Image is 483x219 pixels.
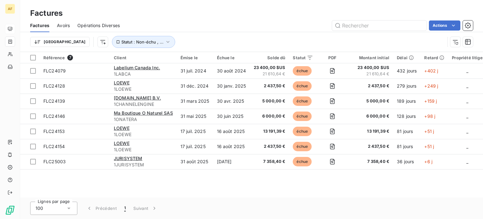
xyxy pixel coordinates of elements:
[177,94,213,109] td: 31 mars 2025
[352,71,389,77] span: 21 610,64 €
[213,63,250,78] td: 30 août 2024
[177,154,213,169] td: 31 août 2025
[77,22,120,29] span: Opérations Diverses
[177,63,213,78] td: 31 juil. 2024
[5,205,15,215] img: Logo LeanPay
[114,131,173,138] span: 1LOEWE
[213,124,250,139] td: 16 août 2025
[393,124,420,139] td: 81 jours
[217,55,246,60] div: Échue le
[352,158,389,165] span: 7 358,40 €
[177,139,213,154] td: 17 juil. 2025
[393,94,420,109] td: 189 jours
[293,66,312,76] span: échue
[82,202,120,215] button: Précédent
[393,63,420,78] td: 432 jours
[424,68,438,73] span: +402 j
[466,159,468,164] span: _
[254,113,286,119] span: 6 000,00 €
[352,83,389,89] span: 2 437,50 €
[352,128,389,135] span: 13 191,39 €
[254,98,286,104] span: 5 000,00 €
[36,205,43,211] span: 100
[120,202,130,215] button: 1
[352,55,389,60] div: Montant initial
[424,144,434,149] span: +51 j
[114,116,173,123] span: 1ONATERA
[466,98,468,104] span: _
[112,36,175,48] button: Statut : Non-échu , ...
[352,98,389,104] span: 5 000,00 €
[393,78,420,94] td: 279 jours
[352,113,389,119] span: 6 000,00 €
[5,4,15,14] div: AF
[393,154,420,169] td: 36 jours
[43,144,65,149] span: FLC24154
[114,156,142,161] span: JURISYSTEM
[466,68,468,73] span: _
[352,143,389,150] span: 2 437,50 €
[254,143,286,150] span: 2 437,50 €
[393,139,420,154] td: 81 jours
[424,98,437,104] span: +159 j
[114,95,161,101] span: [DOMAIN_NAME] B.V.
[213,154,250,169] td: [DATE]
[43,55,65,60] span: Référence
[180,55,209,60] div: Émise le
[254,128,286,135] span: 13 191,39 €
[462,198,477,213] iframe: Intercom live chat
[177,78,213,94] td: 31 déc. 2024
[321,55,344,60] div: PDF
[254,65,286,71] span: 23 400,00 $US
[67,55,73,61] span: 7
[466,83,468,89] span: _
[424,83,438,89] span: +249 j
[429,20,460,31] button: Actions
[177,124,213,139] td: 17 juil. 2025
[114,65,160,70] span: Labelium Canada Inc.
[114,141,130,146] span: LOEWE
[293,81,312,91] span: échue
[293,157,312,166] span: échue
[43,98,65,104] span: FLC24139
[254,83,286,89] span: 2 437,50 €
[30,22,49,29] span: Factures
[424,55,444,60] div: Retard
[213,78,250,94] td: 30 janv. 2025
[424,159,432,164] span: +6 j
[424,129,434,134] span: +51 j
[213,139,250,154] td: 16 août 2025
[424,113,435,119] span: +98 j
[130,202,161,215] button: Suivant
[30,37,90,47] button: [GEOGRAPHIC_DATA]
[30,8,63,19] h3: Factures
[114,101,173,107] span: 1CHANNELENGINE
[43,113,65,119] span: FLC24146
[293,127,312,136] span: échue
[43,83,65,89] span: FLC24128
[114,110,173,116] span: Ma Boutique O Naturel SAS
[124,205,126,211] span: 1
[332,20,426,31] input: Rechercher
[452,55,482,60] div: Propriété litige
[254,55,286,60] div: Solde dû
[114,80,130,85] span: LOEWE
[114,71,173,77] span: 1LABCA
[293,112,312,121] span: échue
[57,22,70,29] span: Avoirs
[114,147,173,153] span: 1LOEWE
[213,109,250,124] td: 30 juin 2025
[114,162,173,168] span: 1JURISYSTEM
[254,71,286,77] span: 21 610,64 €
[466,144,468,149] span: _
[213,94,250,109] td: 30 avr. 2025
[293,55,313,60] div: Statut
[393,109,420,124] td: 128 jours
[114,125,130,131] span: LOEWE
[177,109,213,124] td: 31 mai 2025
[293,142,312,151] span: échue
[466,113,468,119] span: _
[43,68,66,73] span: FLC24079
[397,55,417,60] div: Délai
[114,86,173,92] span: 1LOEWE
